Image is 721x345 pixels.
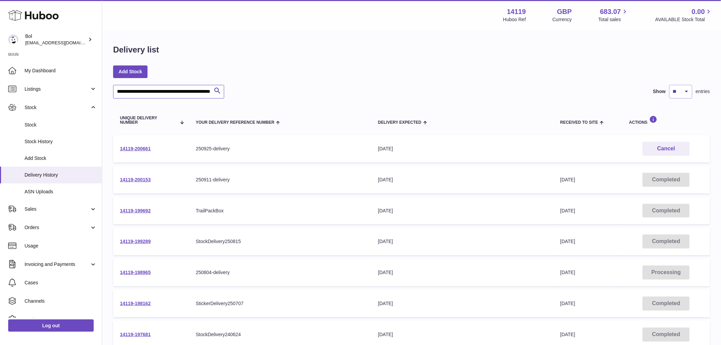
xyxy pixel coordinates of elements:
[507,7,526,16] strong: 14119
[120,146,151,151] a: 14119-200661
[120,239,151,244] a: 14119-199289
[378,300,547,307] div: [DATE]
[503,16,526,23] div: Huboo Ref
[25,206,90,212] span: Sales
[25,138,97,145] span: Stock History
[25,172,97,178] span: Delivery History
[643,142,690,156] button: Cancel
[655,16,713,23] span: AVAILABLE Stock Total
[196,269,365,276] div: 250804-delivery
[560,301,575,306] span: [DATE]
[196,300,365,307] div: StickerDelivery250707
[196,177,365,183] div: 250911-delivery
[598,7,629,23] a: 683.07 Total sales
[378,120,421,125] span: Delivery Expected
[25,122,97,128] span: Stock
[120,208,151,213] a: 14119-199692
[378,208,547,214] div: [DATE]
[378,146,547,152] div: [DATE]
[560,177,575,182] span: [DATE]
[560,270,575,275] span: [DATE]
[560,120,598,125] span: Received to Site
[120,270,151,275] a: 14119-198965
[696,88,710,95] span: entries
[25,33,87,46] div: Bol
[598,16,629,23] span: Total sales
[25,298,97,304] span: Channels
[560,332,575,337] span: [DATE]
[25,104,90,111] span: Stock
[8,319,94,332] a: Log out
[692,7,705,16] span: 0.00
[113,44,159,55] h1: Delivery list
[25,224,90,231] span: Orders
[560,208,575,213] span: [DATE]
[120,116,176,125] span: Unique Delivery Number
[25,243,97,249] span: Usage
[378,331,547,338] div: [DATE]
[25,316,97,323] span: Settings
[378,177,547,183] div: [DATE]
[196,146,365,152] div: 250925-delivery
[378,269,547,276] div: [DATE]
[120,301,151,306] a: 14119-198162
[120,177,151,182] a: 14119-200153
[553,16,572,23] div: Currency
[378,238,547,245] div: [DATE]
[557,7,572,16] strong: GBP
[25,280,97,286] span: Cases
[653,88,666,95] label: Show
[120,332,151,337] a: 14119-197681
[196,208,365,214] div: TrailPackBox
[25,86,90,92] span: Listings
[600,7,621,16] span: 683.07
[25,261,90,268] span: Invoicing and Payments
[8,34,18,45] img: internalAdmin-14119@internal.huboo.com
[196,120,275,125] span: Your Delivery Reference Number
[655,7,713,23] a: 0.00 AVAILABLE Stock Total
[196,238,365,245] div: StockDelivery250815
[25,40,100,45] span: [EMAIL_ADDRESS][DOMAIN_NAME]
[25,67,97,74] span: My Dashboard
[25,155,97,162] span: Add Stock
[560,239,575,244] span: [DATE]
[113,65,148,78] a: Add Stock
[196,331,365,338] div: StockDelivery240624
[629,116,703,125] div: Actions
[25,189,97,195] span: ASN Uploads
